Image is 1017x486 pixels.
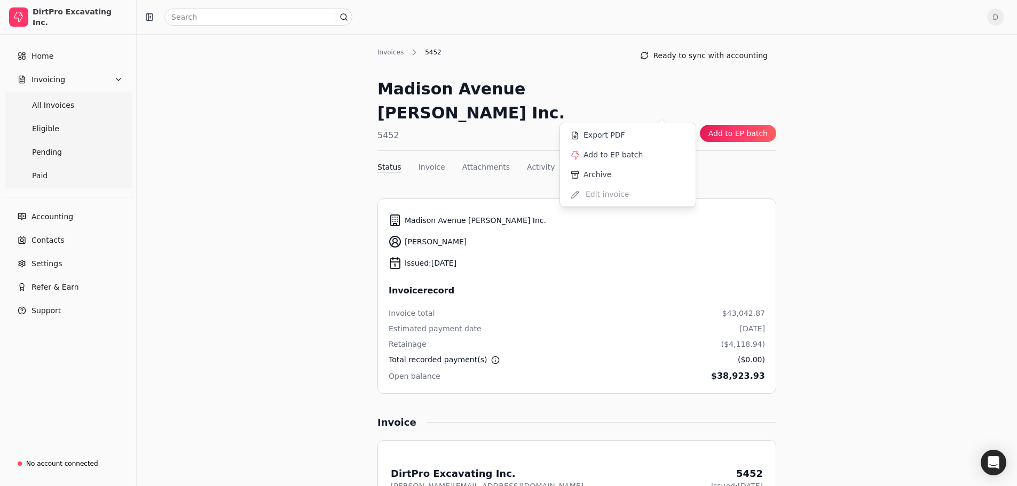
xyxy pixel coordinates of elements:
[377,77,619,125] div: Madison Avenue [PERSON_NAME] Inc.
[632,47,776,64] button: Ready to sync with accounting
[700,125,776,142] button: Add to EP batch
[584,130,625,141] span: Export PDF
[4,276,132,298] button: Refer & Earn
[31,258,62,269] span: Settings
[33,6,127,28] div: DirtPro Excavating Inc.
[738,354,765,365] div: ($0.00)
[32,147,62,158] span: Pending
[377,162,401,173] button: Status
[419,162,445,173] button: Invoice
[711,370,765,383] div: $38,923.93
[389,284,465,297] span: Invoice record
[4,454,132,473] a: No account connected
[586,189,629,200] span: Edit invoice
[722,308,765,319] div: $43,042.87
[377,47,447,58] nav: Breadcrumb
[389,323,482,334] div: Estimated payment date
[31,235,65,246] span: Contacts
[377,129,619,142] div: 5452
[4,300,132,321] button: Support
[987,9,1004,26] button: D
[6,165,130,186] a: Paid
[389,339,427,350] div: Retainage
[31,74,65,85] span: Invoicing
[462,162,510,173] button: Attachments
[740,323,765,334] div: [DATE]
[389,354,500,365] div: Total recorded payment(s)
[32,170,48,181] span: Paid
[389,308,435,319] div: Invoice total
[420,47,447,57] div: 5452
[405,215,546,226] span: Madison Avenue [PERSON_NAME] Inc.
[377,415,427,429] div: Invoice
[4,69,132,90] button: Invoicing
[6,94,130,116] a: All Invoices
[584,169,611,180] span: Archive
[26,459,98,468] div: No account connected
[377,47,409,57] div: Invoices
[4,253,132,274] a: Settings
[32,123,59,134] span: Eligible
[391,466,584,481] div: DirtPro Excavating Inc.
[981,450,1006,475] div: Open Intercom Messenger
[584,149,643,161] span: Add to EP batch
[164,9,352,26] input: Search
[4,206,132,227] a: Accounting
[527,162,555,173] button: Activity
[31,305,61,316] span: Support
[721,339,765,350] div: ($4,118.94)
[6,118,130,139] a: Eligible
[31,282,79,293] span: Refer & Earn
[405,258,456,269] span: Issued: [DATE]
[32,100,74,111] span: All Invoices
[4,229,132,251] a: Contacts
[31,51,53,62] span: Home
[31,211,73,222] span: Accounting
[4,45,132,67] a: Home
[405,236,467,248] span: [PERSON_NAME]
[711,466,763,481] div: 5452
[389,371,440,382] div: Open balance
[6,141,130,163] a: Pending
